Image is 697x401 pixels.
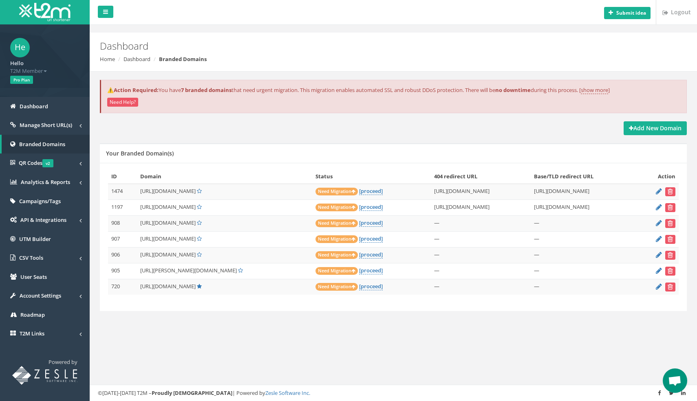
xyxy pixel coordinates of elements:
a: Zesle Software Inc. [265,389,310,397]
span: T2M Member [10,67,79,75]
th: 404 redirect URL [431,169,530,184]
a: Hello T2M Member [10,57,79,75]
strong: 7 branded domains [181,86,232,94]
span: QR Codes [19,159,53,167]
span: Account Settings [20,292,61,299]
span: [URL][DOMAIN_NAME] [140,283,196,290]
td: [URL][DOMAIN_NAME] [531,199,637,215]
th: Base/TLD redirect URL [531,169,637,184]
span: [URL][DOMAIN_NAME] [140,187,196,195]
a: Set Default [197,219,202,226]
a: Set Default [197,187,202,195]
td: — [431,247,530,263]
td: — [531,279,637,295]
span: Need Migration [315,188,358,195]
a: [proceed] [359,267,383,274]
td: — [431,279,530,295]
span: [URL][DOMAIN_NAME] [140,203,196,210]
td: 907 [108,231,137,247]
td: — [531,247,637,263]
strong: no downtime [495,86,531,94]
th: Domain [137,169,313,184]
a: Dashboard [124,55,150,63]
span: Dashboard [20,103,48,110]
span: Need Migration [315,267,358,275]
td: [URL][DOMAIN_NAME] [531,184,637,199]
td: 1197 [108,199,137,215]
strong: ⚠️Action Required: [107,86,159,94]
span: [URL][DOMAIN_NAME] [140,235,196,242]
a: show more [581,86,608,94]
img: T2M [19,3,71,21]
span: User Seats [20,273,47,280]
span: Analytics & Reports [21,178,70,186]
span: API & Integrations [20,216,66,224]
a: Add New Domain [624,121,687,135]
th: Status [312,169,431,184]
a: [proceed] [359,251,383,259]
span: Need Migration [315,283,358,291]
th: ID [108,169,137,184]
a: Set Default [197,203,202,210]
td: — [431,215,530,231]
th: Action [637,169,679,184]
strong: Branded Domains [159,55,207,63]
h5: Your Branded Domain(s) [106,150,174,156]
span: Campaigns/Tags [19,197,61,205]
span: v2 [42,159,53,167]
td: [URL][DOMAIN_NAME] [431,184,530,199]
b: Submit idea [616,9,646,16]
img: T2M URL Shortener powered by Zesle Software Inc. [12,366,77,385]
a: Default [197,283,202,290]
td: — [531,263,637,279]
td: 1474 [108,184,137,199]
div: ©[DATE]-[DATE] T2M – | Powered by [98,389,689,397]
div: Open chat [663,368,687,393]
span: Roadmap [20,311,45,318]
td: — [531,231,637,247]
td: 720 [108,279,137,295]
span: [URL][PERSON_NAME][DOMAIN_NAME] [140,267,237,274]
span: Need Migration [315,219,358,227]
td: — [531,215,637,231]
span: T2M Links [20,330,44,337]
span: UTM Builder [19,235,51,243]
td: — [431,231,530,247]
strong: Hello [10,59,24,67]
button: Submit idea [604,7,651,19]
span: [URL][DOMAIN_NAME] [140,251,196,258]
h2: Dashboard [100,41,587,51]
span: Powered by [49,358,77,366]
span: Need Migration [315,204,358,211]
span: [URL][DOMAIN_NAME] [140,219,196,226]
a: Set Default [197,235,202,242]
button: Need Help? [107,98,138,107]
a: Set Default [238,267,243,274]
span: Branded Domains [19,140,65,148]
a: [proceed] [359,219,383,227]
span: Need Migration [315,251,358,259]
a: [proceed] [359,203,383,211]
a: Set Default [197,251,202,258]
span: Manage Short URL(s) [20,121,72,129]
td: 908 [108,215,137,231]
a: [proceed] [359,187,383,195]
strong: Proudly [DEMOGRAPHIC_DATA] [152,389,232,397]
strong: Add New Domain [629,124,682,132]
td: — [431,263,530,279]
span: He [10,38,30,57]
td: 905 [108,263,137,279]
a: [proceed] [359,235,383,243]
a: [proceed] [359,283,383,290]
span: Need Migration [315,235,358,243]
span: CSV Tools [19,254,43,261]
span: Pro Plan [10,76,33,84]
p: You have that need urgent migration. This migration enables automated SSL and robust DDoS protect... [107,86,680,94]
a: Home [100,55,115,63]
td: 906 [108,247,137,263]
td: [URL][DOMAIN_NAME] [431,199,530,215]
